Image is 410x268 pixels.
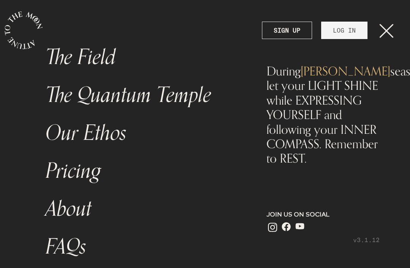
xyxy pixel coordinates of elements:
[266,210,380,219] p: JOIN US ON SOCIAL
[41,114,246,152] a: Our Ethos
[262,22,312,39] a: SIGN UP
[274,26,300,35] strong: SIGN UP
[321,22,367,39] a: LOG IN
[41,38,246,76] a: The Field
[41,76,246,114] a: The Quantum Temple
[41,152,246,190] a: Pricing
[266,64,380,166] div: During season let your LIGHT SHINE while EXPRESSING YOURSELF and following your INNER COMPASS. Re...
[266,235,380,244] p: v3.1.12
[41,190,246,228] a: About
[41,228,246,266] a: FAQs
[301,63,390,78] span: [PERSON_NAME]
